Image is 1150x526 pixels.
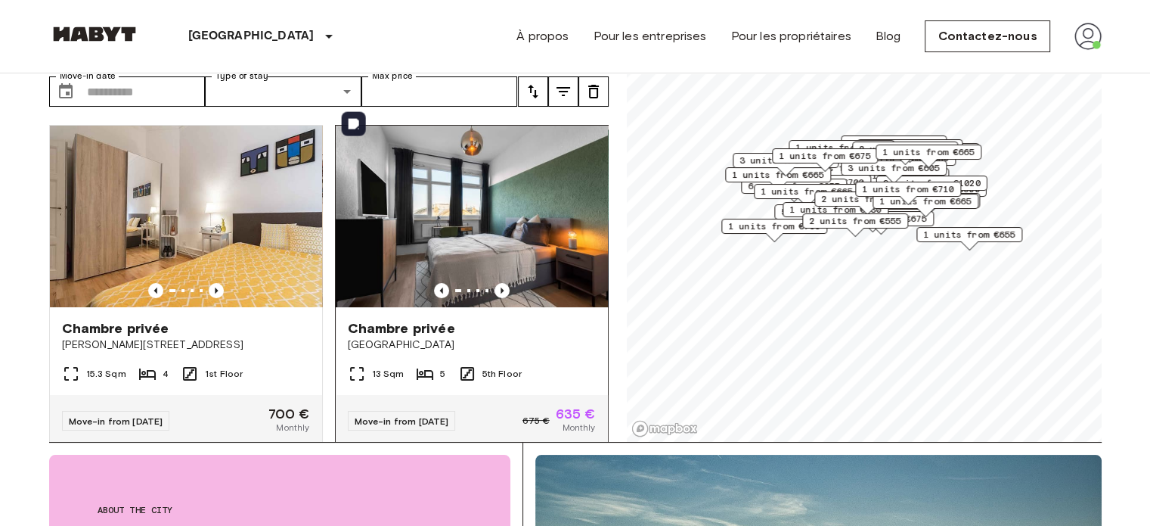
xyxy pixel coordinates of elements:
div: Map marker [814,191,920,215]
div: Map marker [783,202,888,226]
span: 635 € [556,407,596,421]
span: 1 units from €700 [728,219,820,233]
span: 3 units from €605 [848,161,940,175]
p: [GEOGRAPHIC_DATA] [188,27,315,45]
span: 1 units from €665 [882,145,975,159]
img: avatar [1074,23,1102,50]
span: 2 units from €690 [821,192,913,206]
span: 675 € [522,414,550,428]
span: Move-in from [DATE] [69,416,163,427]
img: Habyt [49,26,140,42]
span: 1 units from €675 [779,149,871,163]
div: Map marker [741,179,847,202]
button: tune [578,76,609,107]
div: Map marker [857,139,962,163]
button: tune [548,76,578,107]
span: 1 units from €615 [863,140,956,154]
a: Marketing picture of unit DE-04-001-001-05HFPrevious imagePrevious imageChambre privée[GEOGRAPHIC... [335,125,609,447]
span: 5 units from €600 [781,205,873,219]
button: Previous image [148,283,163,298]
a: Mapbox logo [631,420,698,437]
button: Previous image [434,283,449,298]
div: Map marker [916,227,1022,251]
span: 1 units from €655 [923,228,1015,241]
div: Map marker [721,219,827,242]
span: 15.3 Sqm [86,367,126,381]
span: 4 [163,367,169,381]
div: Map marker [873,143,979,167]
div: Map marker [774,204,880,228]
div: Map marker [733,153,838,176]
span: About the city [98,503,462,517]
span: 3 units from €700 [739,154,832,167]
label: Max price [372,70,413,82]
span: 1 units from €700 [772,176,864,189]
span: 5 [440,367,445,381]
div: Map marker [789,140,894,163]
span: 1 units from €710 [862,182,954,196]
span: 1 units from €685 [795,141,888,154]
a: À propos [516,27,569,45]
button: Previous image [209,283,224,298]
span: 13 Sqm [372,367,405,381]
div: Map marker [765,175,871,198]
span: 1st Floor [205,367,243,381]
div: Map marker [855,182,961,205]
span: 9 units from €1020 [882,176,980,190]
span: [GEOGRAPHIC_DATA] [348,338,596,353]
div: Map marker [876,176,987,199]
a: Pour les entreprises [593,27,706,45]
span: 2 units from €685 [859,142,951,156]
span: 6 units from €655 [748,179,840,193]
div: Map marker [841,135,947,159]
button: Choose date [51,76,81,107]
span: 5th Floor [482,367,522,381]
a: Marketing picture of unit DE-04-040-001-02HFPrevious imagePrevious imageChambre privée[PERSON_NAM... [49,125,323,447]
span: [PERSON_NAME][STREET_ADDRESS] [62,338,310,353]
span: 2 units from €675 [835,212,927,226]
span: Move-in from [DATE] [355,416,449,427]
div: Map marker [841,160,947,184]
div: Map marker [876,145,981,168]
span: 2 units from €545 [880,144,972,157]
label: Type of stay [215,70,268,82]
span: 700 € [268,407,310,421]
span: 1 units from €665 [761,185,853,198]
span: Monthly [562,421,595,434]
span: 1 units from €530 [789,203,882,216]
div: Map marker [873,194,978,217]
span: 2 units from €555 [809,214,901,228]
div: Map marker [852,142,958,165]
div: Map marker [802,213,908,237]
img: Marketing picture of unit DE-04-001-001-05HF [336,126,608,307]
a: Blog [876,27,901,45]
button: tune [518,76,548,107]
span: Chambre privée [348,319,455,338]
a: Pour les propriétaires [730,27,851,45]
button: Previous image [494,283,510,298]
span: 1 units from €650 [848,136,940,150]
img: Marketing picture of unit DE-04-040-001-02HF [50,126,322,307]
div: Map marker [725,167,831,191]
span: Monthly [276,421,309,434]
a: Contactez-nous [925,20,1049,52]
span: 1 units from €665 [732,168,824,182]
label: Move-in date [60,70,116,82]
span: Chambre privée [62,319,169,338]
div: Map marker [874,193,980,216]
div: Map marker [772,148,878,172]
div: Map marker [754,184,860,207]
span: 1 units from €665 [879,195,972,208]
div: Map marker [828,211,934,235]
